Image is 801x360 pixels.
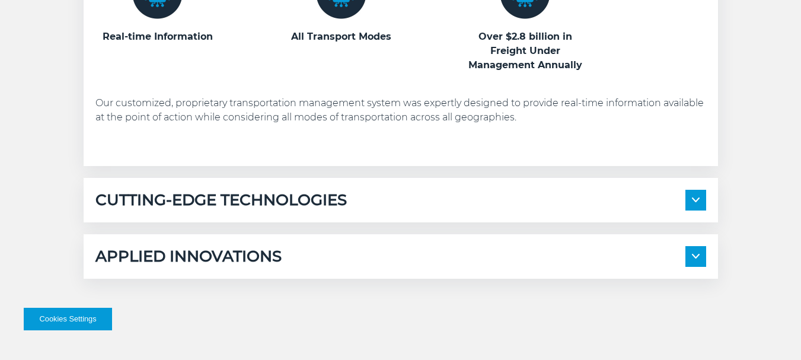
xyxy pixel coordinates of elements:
h5: CUTTING-EDGE TECHNOLOGIES [95,190,347,211]
img: arrow [692,254,700,259]
img: arrow [692,197,700,202]
h5: APPLIED INNOVATIONS [95,246,282,267]
h3: All Transport Modes [279,30,404,44]
p: Our customized, proprietary transportation management system was expertly designed to provide rea... [95,96,706,125]
h3: Over $2.8 billion in Freight Under Management Annually [463,30,588,72]
h3: Real-time Information [95,30,220,44]
button: Cookies Settings [24,308,112,330]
